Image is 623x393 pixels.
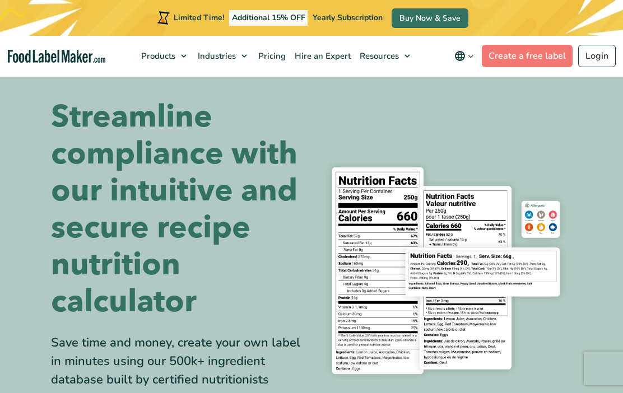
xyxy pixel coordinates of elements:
[313,12,383,23] span: Yearly Subscription
[482,45,573,67] a: Create a free label
[229,10,308,26] span: Additional 15% OFF
[354,36,416,76] a: Resources
[51,99,303,320] h1: Streamline compliance with our intuitive and secure recipe nutrition calculator
[174,12,224,23] span: Limited Time!
[192,36,253,76] a: Industries
[289,36,354,76] a: Hire an Expert
[136,36,192,76] a: Products
[194,50,237,62] span: Industries
[255,50,287,62] span: Pricing
[291,50,352,62] span: Hire an Expert
[51,334,303,389] div: Save time and money, create your own label in minutes using our 500k+ ingredient database built b...
[392,8,468,28] a: Buy Now & Save
[253,36,289,76] a: Pricing
[138,50,176,62] span: Products
[356,50,400,62] span: Resources
[578,45,616,67] a: Login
